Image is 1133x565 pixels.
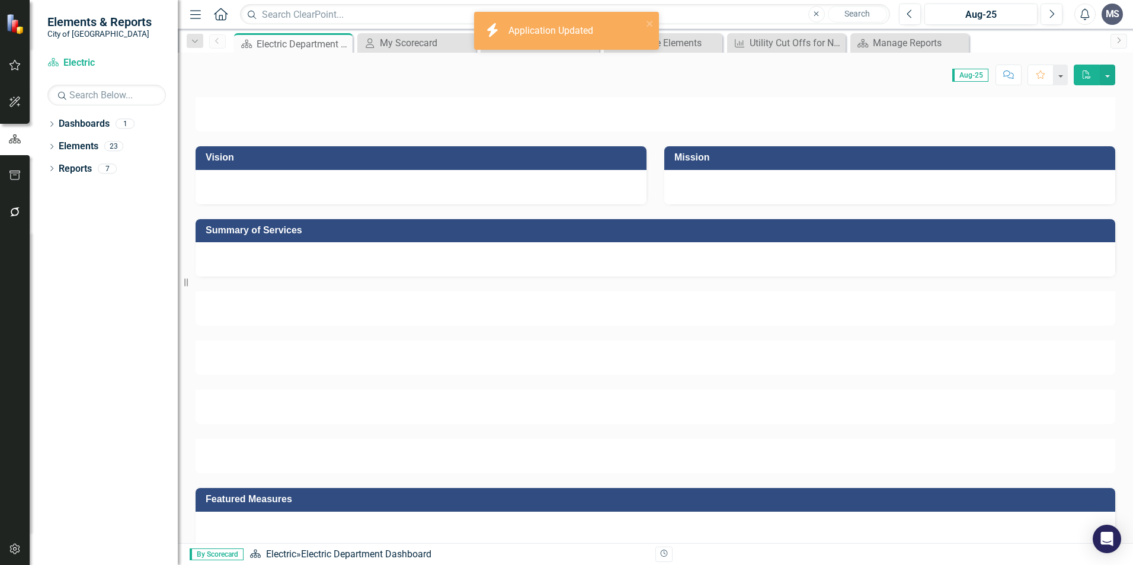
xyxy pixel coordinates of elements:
[853,36,966,50] a: Manage Reports
[249,548,646,561] div: »
[59,117,110,131] a: Dashboards
[508,24,596,38] div: Application Updated
[301,548,431,560] div: Electric Department Dashboard
[190,548,244,560] span: By Scorecard
[750,36,843,50] div: Utility Cut Offs for Non-Pay
[924,4,1038,25] button: Aug-25
[646,17,654,30] button: close
[626,36,719,50] div: Manage Elements
[116,119,135,129] div: 1
[929,8,1033,22] div: Aug-25
[380,36,473,50] div: My Scorecard
[59,140,98,153] a: Elements
[828,6,887,23] button: Search
[104,142,123,152] div: 23
[674,152,1109,163] h3: Mission
[47,29,152,38] small: City of [GEOGRAPHIC_DATA]
[206,152,641,163] h3: Vision
[47,85,166,105] input: Search Below...
[240,4,890,25] input: Search ClearPoint...
[59,162,92,176] a: Reports
[206,225,1109,236] h3: Summary of Services
[1102,4,1123,25] button: MS
[873,36,966,50] div: Manage Reports
[730,36,843,50] a: Utility Cut Offs for Non-Pay
[360,36,473,50] a: My Scorecard
[1093,525,1121,553] div: Open Intercom Messenger
[266,548,296,560] a: Electric
[844,9,870,18] span: Search
[98,163,117,174] div: 7
[47,15,152,29] span: Elements & Reports
[206,494,1109,505] h3: Featured Measures
[952,69,988,82] span: Aug-25
[257,37,350,52] div: Electric Department Dashboard
[47,56,166,70] a: Electric
[6,14,27,34] img: ClearPoint Strategy
[607,36,719,50] a: Manage Elements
